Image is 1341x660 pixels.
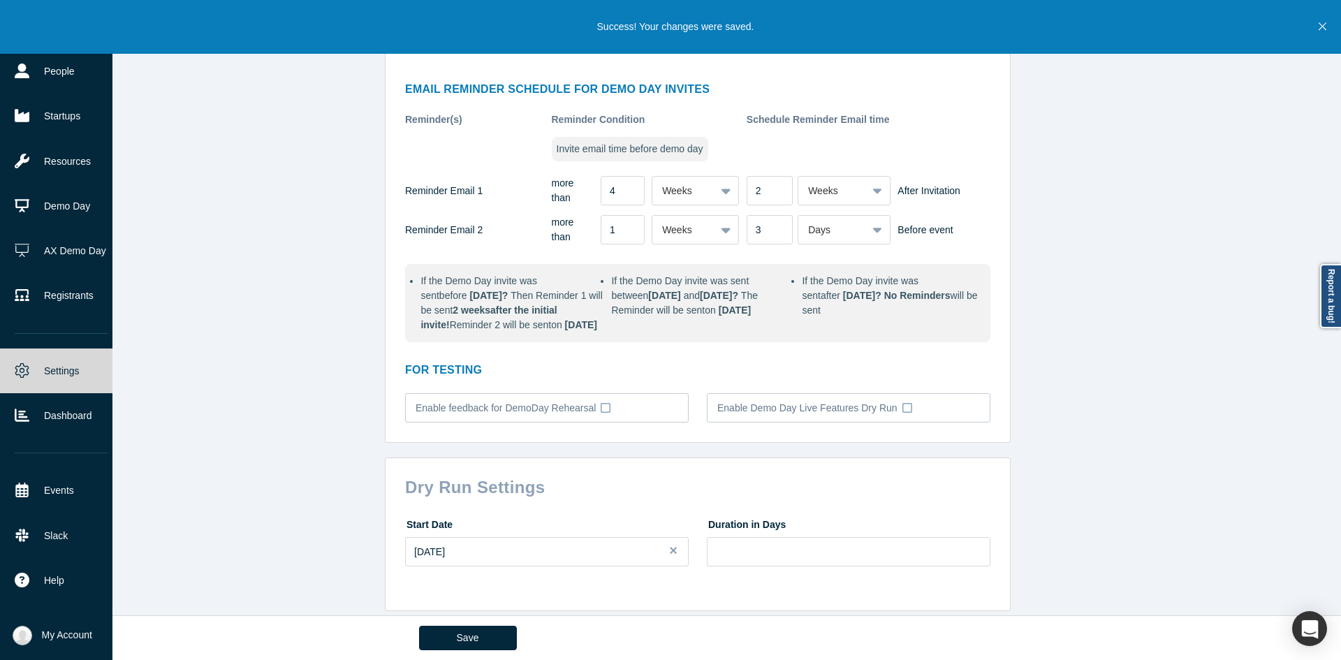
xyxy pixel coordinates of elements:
[808,184,857,198] div: Weeks
[808,223,857,237] div: Days
[552,112,747,127] div: Reminder Condition
[597,20,754,34] p: Success! Your changes were saved.
[405,478,990,498] h2: Dry Run Settings
[405,537,689,566] button: [DATE]
[420,274,604,332] li: If the Demo Day invite was sent before Then Reminder 1 will be sent Reminder 2 will be sent on
[707,513,990,532] label: Duration in Days
[405,112,552,127] div: Reminder(s)
[747,112,990,127] div: Schedule Reminder Email time
[419,626,517,650] button: Save
[897,184,990,198] span: After Invitation
[668,537,689,566] button: Close
[557,143,703,154] span: Invite email time before demo day
[565,319,600,330] strong: [DATE]
[662,223,705,237] div: Weeks
[42,628,92,643] span: My Account
[414,546,445,557] span: [DATE]
[405,362,971,379] h3: For Testing
[405,215,552,244] div: Reminder Email 2
[420,305,557,330] strong: 2 weeks after the initial invite!
[897,223,990,237] span: Before event
[13,626,92,645] button: My Account
[13,626,32,645] img: Anna Sanchez's Account
[405,176,552,205] div: Reminder Email 1
[802,274,985,332] li: If the Demo Day invite was sent after will be sent
[416,401,596,416] div: Enable feedback for DemoDay Rehearsal
[1320,264,1341,328] a: Report a bug!
[552,176,592,205] span: more than
[611,274,795,332] li: If the Demo Day invite was sent between and The Reminder will be sent on
[44,573,64,588] span: Help
[843,290,881,301] strong: [DATE]?
[648,290,683,301] strong: [DATE]
[717,401,897,416] div: Enable Demo Day Live Features Dry Run
[405,81,971,98] h3: Email Reminder Schedule for Demo Day invites
[405,513,689,532] label: Start Date
[884,290,951,301] strong: No Reminders
[700,290,741,301] strong: [DATE]?
[719,305,754,316] strong: [DATE]
[469,290,511,301] strong: [DATE]?
[552,215,592,244] span: more than
[662,184,705,198] div: Weeks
